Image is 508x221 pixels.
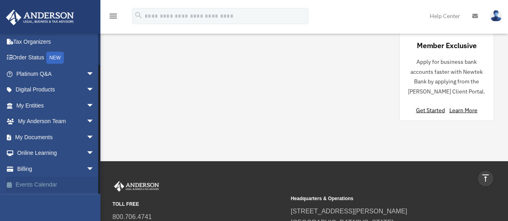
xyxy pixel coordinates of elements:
[477,170,494,187] a: vertical_align_top
[86,82,102,98] span: arrow_drop_down
[416,107,448,114] a: Get Started
[6,145,106,161] a: Online Learningarrow_drop_down
[6,177,106,193] a: Events Calendar
[291,195,463,203] small: Headquarters & Operations
[6,50,106,66] a: Order StatusNEW
[6,34,106,50] a: Tax Organizers
[406,57,487,96] p: Apply for business bank accounts faster with Newtek Bank by applying from the [PERSON_NAME] Clien...
[490,10,502,22] img: User Pic
[112,200,285,209] small: TOLL FREE
[6,129,106,145] a: My Documentsarrow_drop_down
[6,66,106,82] a: Platinum Q&Aarrow_drop_down
[112,181,161,192] img: Anderson Advisors Platinum Portal
[108,11,118,21] i: menu
[6,97,106,114] a: My Entitiesarrow_drop_down
[417,41,476,51] div: Member Exclusive
[481,173,490,183] i: vertical_align_top
[86,161,102,177] span: arrow_drop_down
[6,82,106,98] a: Digital Productsarrow_drop_down
[6,161,106,177] a: Billingarrow_drop_down
[6,114,106,130] a: My Anderson Teamarrow_drop_down
[108,14,118,21] a: menu
[134,11,143,20] i: search
[112,213,152,220] a: 800.706.4741
[46,52,64,64] div: NEW
[86,114,102,130] span: arrow_drop_down
[86,145,102,162] span: arrow_drop_down
[4,10,76,25] img: Anderson Advisors Platinum Portal
[449,107,477,114] a: Learn More
[291,208,407,215] a: [STREET_ADDRESS][PERSON_NAME]
[86,66,102,82] span: arrow_drop_down
[86,129,102,146] span: arrow_drop_down
[86,97,102,114] span: arrow_drop_down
